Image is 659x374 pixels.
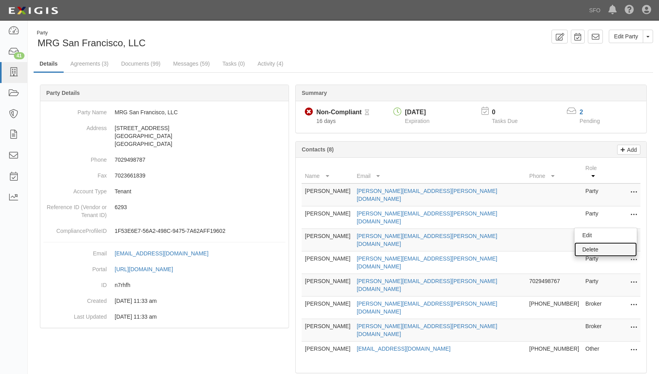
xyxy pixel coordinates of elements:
dt: Phone [43,152,107,164]
a: Delete [574,242,637,257]
dd: n7rhfh [43,277,285,293]
a: [PERSON_NAME][EMAIL_ADDRESS][PERSON_NAME][DOMAIN_NAME] [357,300,497,315]
td: Party [582,274,609,297]
div: [EMAIL_ADDRESS][DOMAIN_NAME] [115,249,208,257]
th: Phone [526,161,582,183]
td: Other [582,342,609,359]
dt: Party Name [43,104,107,116]
div: 41 [14,52,25,59]
p: 6293 [115,203,285,211]
div: Party [37,30,145,36]
a: Documents (99) [115,56,166,72]
dt: Email [43,246,107,257]
a: [EMAIL_ADDRESS][DOMAIN_NAME] [115,250,217,257]
dt: Last Updated [43,309,107,321]
p: Add [625,145,637,154]
td: Party [582,206,609,229]
dd: MRG San Francisco, LLC [43,104,285,120]
td: Broker [582,297,609,319]
td: [PHONE_NUMBER] [526,297,582,319]
td: [PHONE_NUMBER] [526,342,582,359]
a: Tasks (0) [217,56,251,72]
a: [PERSON_NAME][EMAIL_ADDRESS][PERSON_NAME][DOMAIN_NAME] [357,255,497,270]
th: Role [582,161,609,183]
div: [DATE] [405,108,429,117]
p: 0 [492,108,527,117]
td: [PERSON_NAME] [302,319,353,342]
span: Since 09/01/2025 [316,118,336,124]
td: [PERSON_NAME] [302,229,353,251]
a: [EMAIL_ADDRESS][DOMAIN_NAME] [357,346,450,352]
dd: 09/25/2023 11:33 am [43,309,285,325]
a: Add [617,145,640,155]
a: Agreements (3) [64,56,114,72]
i: Non-Compliant [305,108,313,116]
a: Edit [574,228,637,242]
div: MRG San Francisco, LLC [34,30,338,50]
a: SFO [585,2,604,18]
a: [PERSON_NAME][EMAIL_ADDRESS][PERSON_NAME][DOMAIN_NAME] [357,233,497,247]
dt: Fax [43,168,107,179]
b: Summary [302,90,327,96]
dd: 7023661839 [43,168,285,183]
img: logo-5460c22ac91f19d4615b14bd174203de0afe785f0fc80cf4dbbc73dc1793850b.png [6,4,60,18]
p: Tenant [115,187,285,195]
td: [PERSON_NAME] [302,274,353,297]
td: [PERSON_NAME] [302,183,353,206]
td: 7029498767 [526,274,582,297]
dd: 09/25/2023 11:33 am [43,293,285,309]
div: Non-Compliant [316,108,362,117]
i: Help Center - Complianz [625,6,634,15]
a: [PERSON_NAME][EMAIL_ADDRESS][PERSON_NAME][DOMAIN_NAME] [357,210,497,225]
a: Edit Party [609,30,643,43]
dd: [STREET_ADDRESS] [GEOGRAPHIC_DATA] [GEOGRAPHIC_DATA] [43,120,285,152]
td: [PERSON_NAME] [302,206,353,229]
td: Broker [582,319,609,342]
th: Email [353,161,526,183]
a: [URL][DOMAIN_NAME] [115,266,182,272]
a: [PERSON_NAME][EMAIL_ADDRESS][PERSON_NAME][DOMAIN_NAME] [357,323,497,337]
th: Name [302,161,353,183]
a: [PERSON_NAME][EMAIL_ADDRESS][PERSON_NAME][DOMAIN_NAME] [357,188,497,202]
dt: ID [43,277,107,289]
dd: 7029498787 [43,152,285,168]
b: Party Details [46,90,80,96]
a: Messages (59) [167,56,216,72]
dt: Portal [43,261,107,273]
td: [PERSON_NAME] [302,297,353,319]
dt: Address [43,120,107,132]
a: Details [34,56,64,73]
a: Activity (4) [251,56,289,72]
i: Pending Review [365,110,369,115]
a: 2 [580,109,583,115]
td: Party [582,251,609,274]
td: [PERSON_NAME] [302,251,353,274]
dt: Account Type [43,183,107,195]
td: Party [582,183,609,206]
span: Tasks Due [492,118,517,124]
a: [PERSON_NAME][EMAIL_ADDRESS][PERSON_NAME][DOMAIN_NAME] [357,278,497,292]
dt: Created [43,293,107,305]
p: 1F53E6E7-56A2-498C-9475-7A62AFF19602 [115,227,285,235]
dt: Reference ID (Vendor or Tenant ID) [43,199,107,219]
b: Contacts (8) [302,146,334,153]
span: Pending [580,118,600,124]
dt: ComplianceProfileID [43,223,107,235]
span: MRG San Francisco, LLC [38,38,145,48]
span: Expiration [405,118,429,124]
td: [PERSON_NAME] [302,342,353,359]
